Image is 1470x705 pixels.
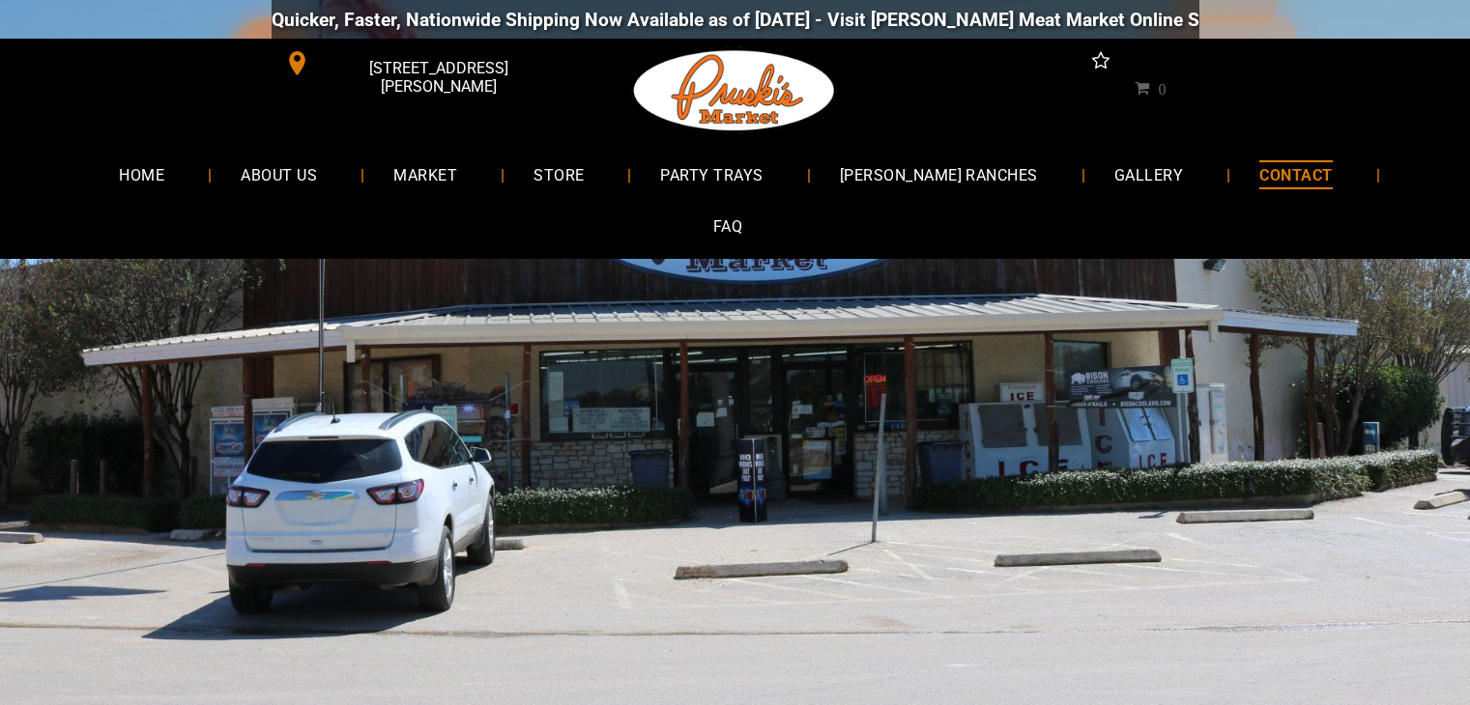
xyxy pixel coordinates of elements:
a: CONTACT [1230,149,1361,200]
span: [STREET_ADDRESS][PERSON_NAME] [313,49,562,105]
a: STORE [504,149,613,200]
a: facebook [1125,48,1150,78]
a: GALLERY [1085,149,1212,200]
a: FAQ [684,201,771,252]
a: instagram [1162,48,1187,78]
a: Social network [1088,48,1113,78]
span: 0 [1158,80,1166,96]
a: ABOUT US [212,149,346,200]
img: Pruski-s+Market+HQ+Logo2-259w.png [630,39,839,143]
a: PARTY TRAYS [631,149,792,200]
a: [STREET_ADDRESS][PERSON_NAME] [272,48,567,78]
a: [PERSON_NAME] RANCHES [811,149,1067,200]
a: MARKET [364,149,486,200]
a: email [1198,48,1224,78]
a: HOME [90,149,193,200]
